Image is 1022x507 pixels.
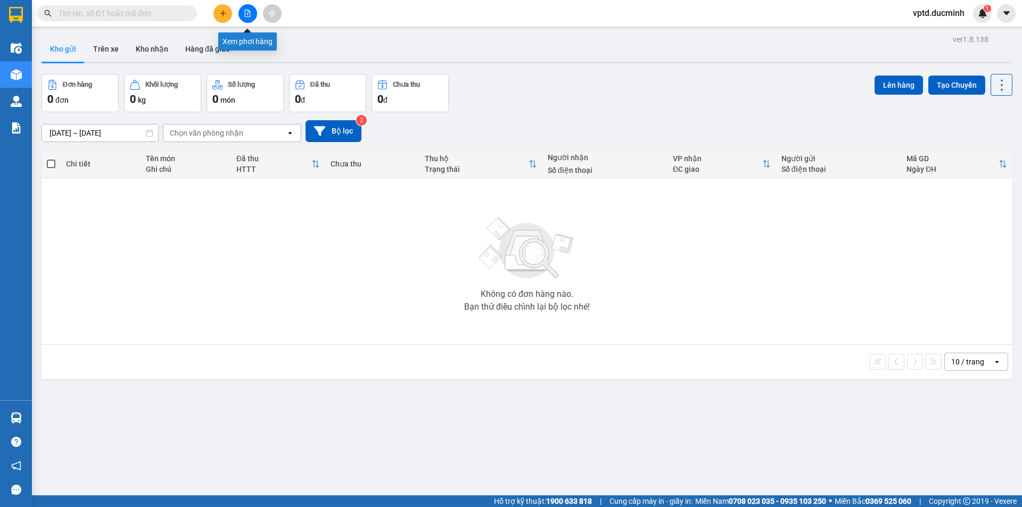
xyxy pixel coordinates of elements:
span: vptd.ducminh [904,6,973,20]
span: Hỗ trợ kỹ thuật: [494,495,592,507]
strong: 0369 525 060 [866,497,911,505]
button: Số lượng0món [207,74,284,112]
strong: 1900 633 818 [546,497,592,505]
img: warehouse-icon [11,43,22,54]
span: kg [138,96,146,104]
span: đ [383,96,388,104]
div: HTTT [236,165,311,173]
th: Toggle SortBy [231,150,325,178]
button: Bộ lọc [306,120,361,142]
button: file-add [238,4,257,23]
div: Ghi chú [146,165,226,173]
span: ⚪️ [829,499,832,503]
div: VP nhận [673,154,762,163]
button: Trên xe [85,36,127,62]
span: notification [11,461,21,471]
sup: 1 [984,5,991,12]
span: question-circle [11,437,21,447]
div: Đã thu [310,81,330,88]
div: Đã thu [236,154,311,163]
span: search [44,10,52,17]
div: Số điện thoại [548,166,662,174]
button: Kho gửi [42,36,85,62]
svg: open [993,358,1001,366]
span: plus [219,10,227,17]
div: Chưa thu [393,81,420,88]
span: message [11,485,21,495]
span: copyright [963,497,970,505]
th: Toggle SortBy [667,150,776,178]
div: Tên món [146,154,226,163]
svg: open [286,129,294,137]
span: 0 [377,93,383,105]
div: Chi tiết [66,160,135,168]
button: Lên hàng [875,76,923,95]
span: Miền Nam [695,495,826,507]
div: Xem phơi hàng [218,32,277,51]
div: Khối lượng [145,81,178,88]
button: plus [213,4,232,23]
div: ver 1.8.138 [953,34,988,45]
div: Số điện thoại [781,165,896,173]
button: Đã thu0đ [289,74,366,112]
img: svg+xml;base64,PHN2ZyBjbGFzcz0ibGlzdC1wbHVnX19zdmciIHhtbG5zPSJodHRwOi8vd3d3LnczLm9yZy8yMDAwL3N2Zy... [474,211,580,286]
th: Toggle SortBy [901,150,1012,178]
button: caret-down [997,4,1016,23]
div: Đơn hàng [63,81,92,88]
img: icon-new-feature [978,9,987,18]
span: 0 [295,93,301,105]
div: 10 / trang [951,356,984,367]
span: Cung cấp máy in - giấy in: [609,495,693,507]
input: Tìm tên, số ĐT hoặc mã đơn [59,7,184,19]
sup: 2 [356,115,367,126]
span: caret-down [1002,9,1011,18]
span: 1 [985,5,989,12]
span: file-add [244,10,251,17]
input: Select a date range. [42,124,158,142]
img: solution-icon [11,122,22,134]
button: Đơn hàng0đơn [42,74,119,112]
span: món [220,96,235,104]
button: Tạo Chuyến [928,76,985,95]
div: Người gửi [781,154,896,163]
strong: 0708 023 035 - 0935 103 250 [729,497,826,505]
button: Chưa thu0đ [372,74,449,112]
div: Số lượng [228,81,255,88]
span: 0 [47,93,53,105]
img: warehouse-icon [11,412,22,423]
img: warehouse-icon [11,96,22,107]
button: Khối lượng0kg [124,74,201,112]
img: logo-vxr [9,7,23,23]
th: Toggle SortBy [419,150,542,178]
div: Không có đơn hàng nào. [481,290,573,298]
span: đơn [55,96,69,104]
div: ĐC giao [673,165,762,173]
button: Hàng đã giao [177,36,238,62]
img: warehouse-icon [11,69,22,80]
div: Bạn thử điều chỉnh lại bộ lọc nhé! [464,303,590,311]
span: aim [268,10,276,17]
span: | [919,495,921,507]
div: Ngày ĐH [906,165,999,173]
button: aim [263,4,282,23]
div: Chọn văn phòng nhận [170,128,243,138]
span: đ [301,96,305,104]
div: Trạng thái [425,165,529,173]
span: | [600,495,601,507]
span: Miền Bắc [835,495,911,507]
div: Mã GD [906,154,999,163]
div: Thu hộ [425,154,529,163]
span: 0 [212,93,218,105]
div: Người nhận [548,153,662,162]
div: Chưa thu [331,160,414,168]
button: Kho nhận [127,36,177,62]
span: 0 [130,93,136,105]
